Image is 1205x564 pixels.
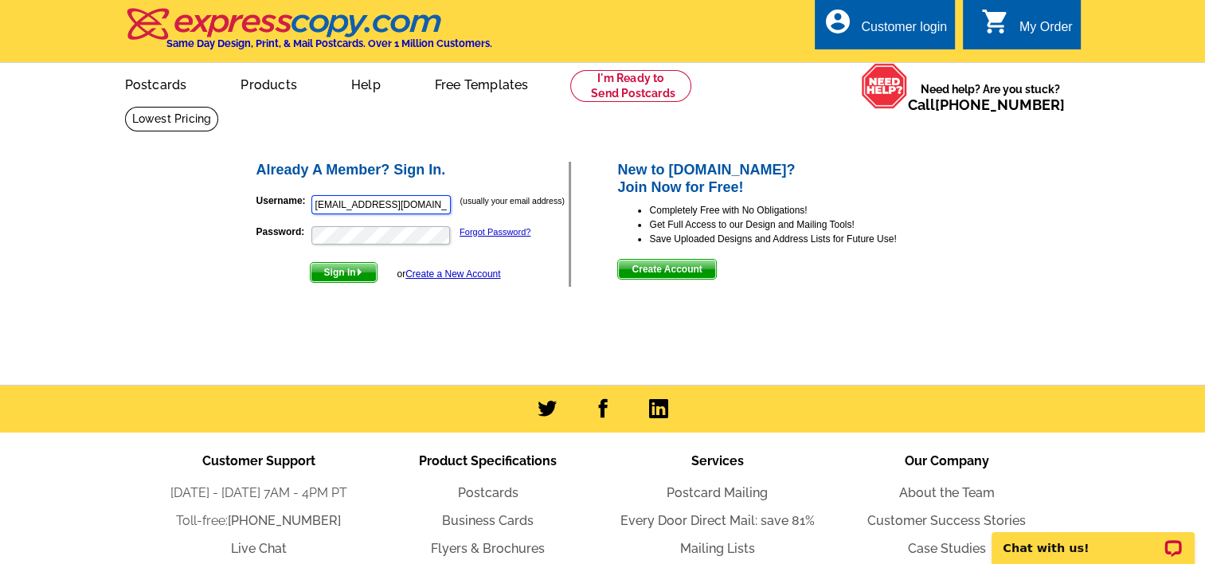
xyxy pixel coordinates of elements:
a: Customer Success Stories [867,513,1026,528]
a: shopping_cart My Order [981,18,1073,37]
span: Our Company [905,453,989,468]
label: Password: [256,225,310,239]
a: Case Studies [908,541,986,556]
button: Create Account [617,259,716,280]
span: Sign In [311,263,377,282]
a: [PHONE_NUMBER] [935,96,1065,113]
div: or [397,267,500,281]
a: Create a New Account [405,268,500,280]
small: (usually your email address) [460,196,565,206]
i: account_circle [823,7,851,36]
img: help [861,63,908,109]
h4: Same Day Design, Print, & Mail Postcards. Over 1 Million Customers. [166,37,492,49]
a: [PHONE_NUMBER] [228,513,341,528]
a: Flyers & Brochures [431,541,545,556]
li: [DATE] - [DATE] 7AM - 4PM PT [144,484,374,503]
label: Username: [256,194,310,208]
li: Get Full Access to our Design and Mailing Tools! [649,217,951,232]
a: Every Door Direct Mail: save 81% [620,513,815,528]
a: Postcards [458,485,518,500]
li: Save Uploaded Designs and Address Lists for Future Use! [649,232,951,246]
a: Free Templates [409,65,554,102]
a: Business Cards [442,513,534,528]
span: Customer Support [202,453,315,468]
a: account_circle Customer login [823,18,947,37]
span: Services [691,453,744,468]
div: Customer login [861,20,947,42]
a: Forgot Password? [460,227,530,237]
button: Sign In [310,262,378,283]
a: Products [215,65,323,102]
i: shopping_cart [981,7,1010,36]
a: Mailing Lists [680,541,755,556]
li: Completely Free with No Obligations! [649,203,951,217]
iframe: LiveChat chat widget [981,514,1205,564]
img: button-next-arrow-white.png [356,268,363,276]
a: Postcards [100,65,213,102]
span: Product Specifications [419,453,557,468]
h2: New to [DOMAIN_NAME]? Join Now for Free! [617,162,951,196]
a: About the Team [899,485,995,500]
a: Same Day Design, Print, & Mail Postcards. Over 1 Million Customers. [125,19,492,49]
span: Need help? Are you stuck? [908,81,1073,113]
span: Create Account [618,260,715,279]
li: Toll-free: [144,511,374,531]
a: Live Chat [231,541,287,556]
a: Help [326,65,406,102]
a: Postcard Mailing [667,485,768,500]
div: My Order [1019,20,1073,42]
h2: Already A Member? Sign In. [256,162,569,179]
span: Call [908,96,1065,113]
